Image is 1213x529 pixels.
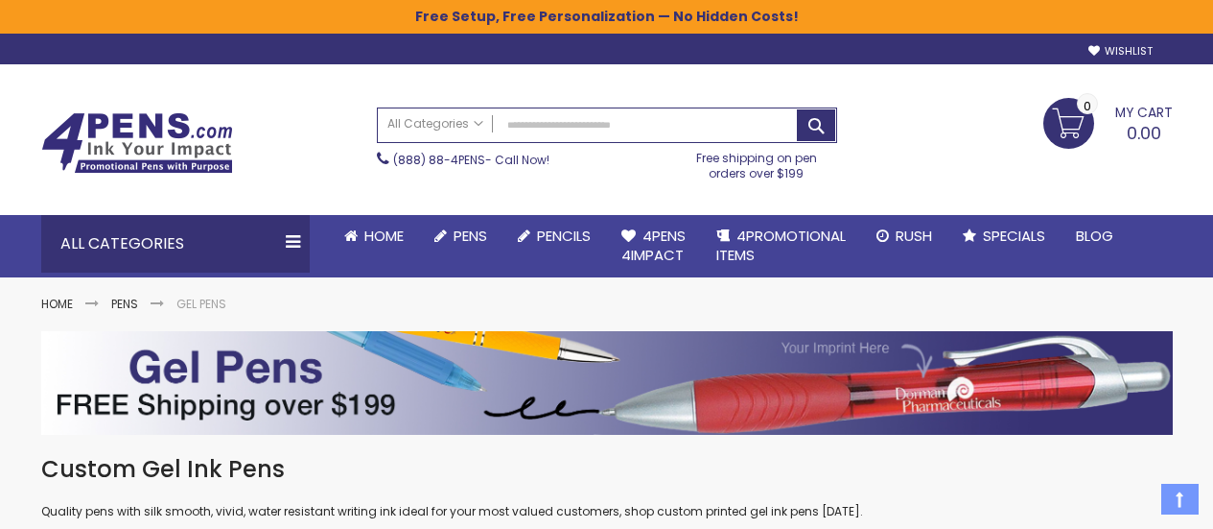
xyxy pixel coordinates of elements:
a: 0.00 0 [1043,98,1173,146]
span: Home [364,226,404,246]
a: Home [329,215,419,257]
span: Blog [1076,226,1113,246]
div: Quality pens with silk smooth, vivid, water resistant writing ink ideal for your most valued cust... [41,454,1173,520]
span: 0.00 [1127,121,1161,145]
strong: Gel Pens [176,296,226,312]
a: Pencils [502,215,606,257]
a: (888) 88-4PENS [393,152,485,168]
a: Pens [419,215,502,257]
span: - Call Now! [393,152,549,168]
span: 4Pens 4impact [621,226,686,265]
span: All Categories [387,116,483,132]
a: 4Pens4impact [606,215,701,277]
span: 0 [1084,97,1091,115]
a: Wishlist [1088,44,1153,59]
a: 4PROMOTIONALITEMS [701,215,861,277]
span: Rush [896,226,932,246]
span: Specials [983,226,1045,246]
img: 4Pens Custom Pens and Promotional Products [41,112,233,174]
a: Pens [111,296,138,312]
a: All Categories [378,108,493,140]
div: All Categories [41,215,310,273]
h1: Custom Gel Ink Pens [41,454,1173,485]
span: Pens [454,226,487,246]
div: Free shipping on pen orders over $199 [676,143,837,181]
a: Top [1161,484,1199,515]
img: Gel Pens [41,331,1173,435]
a: Rush [861,215,947,257]
span: 4PROMOTIONAL ITEMS [716,226,846,265]
span: Pencils [537,226,591,246]
a: Home [41,296,73,312]
a: Blog [1061,215,1129,257]
a: Specials [947,215,1061,257]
